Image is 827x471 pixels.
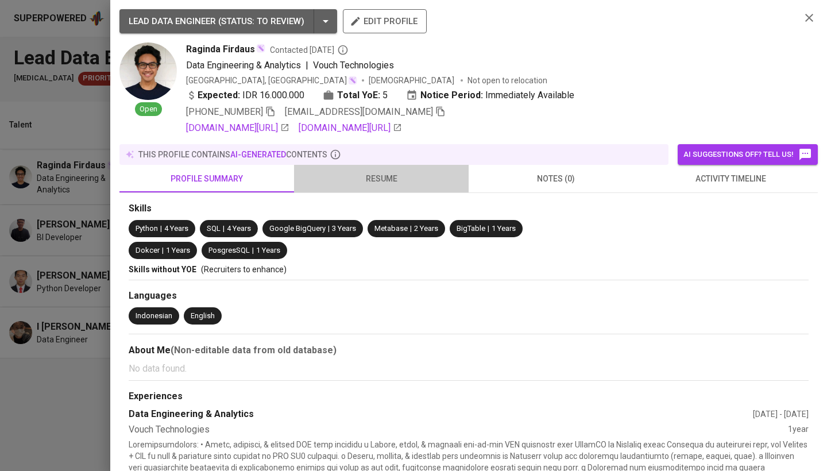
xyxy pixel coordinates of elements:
[201,265,287,274] span: (Recruiters to enhance)
[252,245,254,256] span: |
[488,223,489,234] span: |
[218,16,304,26] span: ( STATUS : To Review )
[129,16,216,26] span: LEAD DATA ENGINEER
[457,224,485,233] span: BigTable
[369,75,456,86] span: [DEMOGRAPHIC_DATA]
[650,172,811,186] span: activity timeline
[227,224,251,233] span: 4 Years
[382,88,388,102] span: 5
[337,88,380,102] b: Total YoE:
[343,9,427,33] button: edit profile
[171,345,337,356] b: (Non-editable data from old database)
[136,311,172,322] div: Indonesian
[208,246,250,254] span: PosgresSQL
[186,106,263,117] span: [PHONE_NUMBER]
[186,60,301,71] span: Data Engineering & Analytics
[352,14,418,29] span: edit profile
[256,44,265,53] img: magic_wand.svg
[136,246,160,254] span: Dokcer
[476,172,636,186] span: notes (0)
[186,75,357,86] div: [GEOGRAPHIC_DATA], [GEOGRAPHIC_DATA]
[223,223,225,234] span: |
[285,106,433,117] span: [EMAIL_ADDRESS][DOMAIN_NAME]
[230,150,286,159] span: AI-generated
[301,172,462,186] span: resume
[256,246,280,254] span: 1 Years
[207,224,221,233] span: SQL
[186,43,255,56] span: Raginda Firdaus
[492,224,516,233] span: 1 Years
[164,224,188,233] span: 4 Years
[186,121,289,135] a: [DOMAIN_NAME][URL]
[374,224,408,233] span: Metabase
[198,88,240,102] b: Expected:
[136,224,158,233] span: Python
[191,311,215,322] div: English
[186,88,304,102] div: IDR 16.000.000
[129,362,809,376] p: No data found.
[129,408,753,421] div: Data Engineering & Analytics
[129,202,809,215] div: Skills
[135,104,162,115] span: Open
[129,289,809,303] div: Languages
[129,390,809,403] div: Experiences
[753,408,809,420] div: [DATE] - [DATE]
[299,121,402,135] a: [DOMAIN_NAME][URL]
[788,423,809,437] div: 1 year
[162,245,164,256] span: |
[313,60,394,71] span: Vouch Technologies
[410,223,412,234] span: |
[119,43,177,100] img: 8b41370b3879bb9bcbc20fe54856619d.jpg
[420,88,483,102] b: Notice Period:
[269,224,326,233] span: Google BigQuery
[270,44,349,56] span: Contacted [DATE]
[126,172,287,186] span: profile summary
[406,88,574,102] div: Immediately Available
[129,423,788,437] div: Vouch Technologies
[348,76,357,85] img: magic_wand.svg
[129,265,196,274] span: Skills without YOE
[306,59,308,72] span: |
[343,16,427,25] a: edit profile
[119,9,337,33] button: LEAD DATA ENGINEER (STATUS: To Review)
[160,223,162,234] span: |
[328,223,330,234] span: |
[332,224,356,233] span: 3 Years
[129,343,809,357] div: About Me
[467,75,547,86] p: Not open to relocation
[337,44,349,56] svg: By Batam recruiter
[138,149,327,160] p: this profile contains contents
[683,148,812,161] span: AI suggestions off? Tell us!
[166,246,190,254] span: 1 Years
[414,224,438,233] span: 2 Years
[678,144,818,165] button: AI suggestions off? Tell us!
